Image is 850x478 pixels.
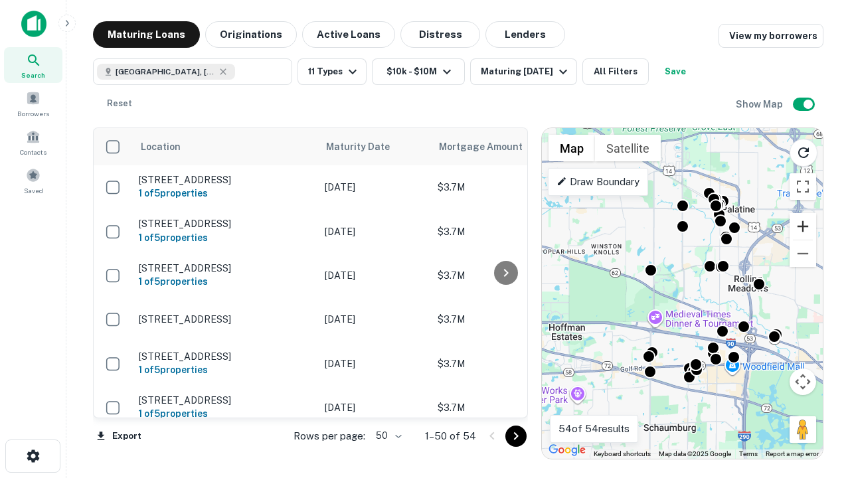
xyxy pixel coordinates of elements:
p: $3.7M [438,400,570,415]
p: [DATE] [325,357,424,371]
a: View my borrowers [719,24,823,48]
h6: 1 of 5 properties [139,362,311,377]
button: $10k - $10M [372,58,465,85]
h6: 1 of 5 properties [139,406,311,421]
p: [DATE] [325,312,424,327]
button: Distress [400,21,480,48]
button: Maturing Loans [93,21,200,48]
span: Contacts [20,147,46,157]
p: [STREET_ADDRESS] [139,313,311,325]
span: Location [140,139,181,155]
button: 11 Types [297,58,367,85]
button: Keyboard shortcuts [594,449,651,459]
a: Terms (opens in new tab) [739,450,758,457]
span: Borrowers [17,108,49,119]
button: Maturing [DATE] [470,58,577,85]
div: 50 [371,426,404,445]
p: [STREET_ADDRESS] [139,174,311,186]
button: Zoom out [790,240,816,267]
span: Maturity Date [326,139,407,155]
p: $3.7M [438,312,570,327]
h6: 1 of 5 properties [139,230,311,245]
button: Show satellite imagery [595,135,661,161]
th: Mortgage Amount [431,128,577,165]
button: Go to next page [505,426,527,447]
p: [STREET_ADDRESS] [139,218,311,230]
p: $3.7M [438,357,570,371]
span: Saved [24,185,43,196]
button: Toggle fullscreen view [790,173,816,200]
p: [STREET_ADDRESS] [139,351,311,362]
span: [GEOGRAPHIC_DATA], [GEOGRAPHIC_DATA] [116,66,215,78]
th: Maturity Date [318,128,431,165]
p: 1–50 of 54 [425,428,476,444]
span: Search [21,70,45,80]
p: [DATE] [325,180,424,195]
div: Maturing [DATE] [481,64,571,80]
button: Show street map [549,135,595,161]
a: Open this area in Google Maps (opens a new window) [545,441,589,459]
h6: 1 of 5 properties [139,274,311,289]
button: Zoom in [790,213,816,240]
p: Draw Boundary [556,174,639,190]
p: [DATE] [325,268,424,283]
p: [STREET_ADDRESS] [139,262,311,274]
button: Map camera controls [790,368,816,395]
p: [DATE] [325,400,424,415]
p: [DATE] [325,224,424,239]
a: Search [4,47,62,83]
span: Mortgage Amount [439,139,540,155]
p: $3.7M [438,180,570,195]
div: 0 0 [542,128,823,459]
p: [STREET_ADDRESS] [139,394,311,406]
button: Active Loans [302,21,395,48]
button: Reload search area [790,139,817,167]
h6: Show Map [736,97,785,112]
span: Map data ©2025 Google [659,450,731,457]
th: Location [132,128,318,165]
p: Rows per page: [294,428,365,444]
a: Report a map error [766,450,819,457]
button: All Filters [582,58,649,85]
p: $3.7M [438,268,570,283]
button: Originations [205,21,297,48]
button: Save your search to get updates of matches that match your search criteria. [654,58,697,85]
a: Borrowers [4,86,62,121]
button: Export [93,426,145,446]
button: Lenders [485,21,565,48]
p: $3.7M [438,224,570,239]
a: Contacts [4,124,62,160]
a: Saved [4,163,62,199]
button: Reset [98,90,141,117]
iframe: Chat Widget [784,372,850,436]
img: capitalize-icon.png [21,11,46,37]
h6: 1 of 5 properties [139,186,311,200]
img: Google [545,441,589,459]
p: 54 of 54 results [558,421,630,437]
